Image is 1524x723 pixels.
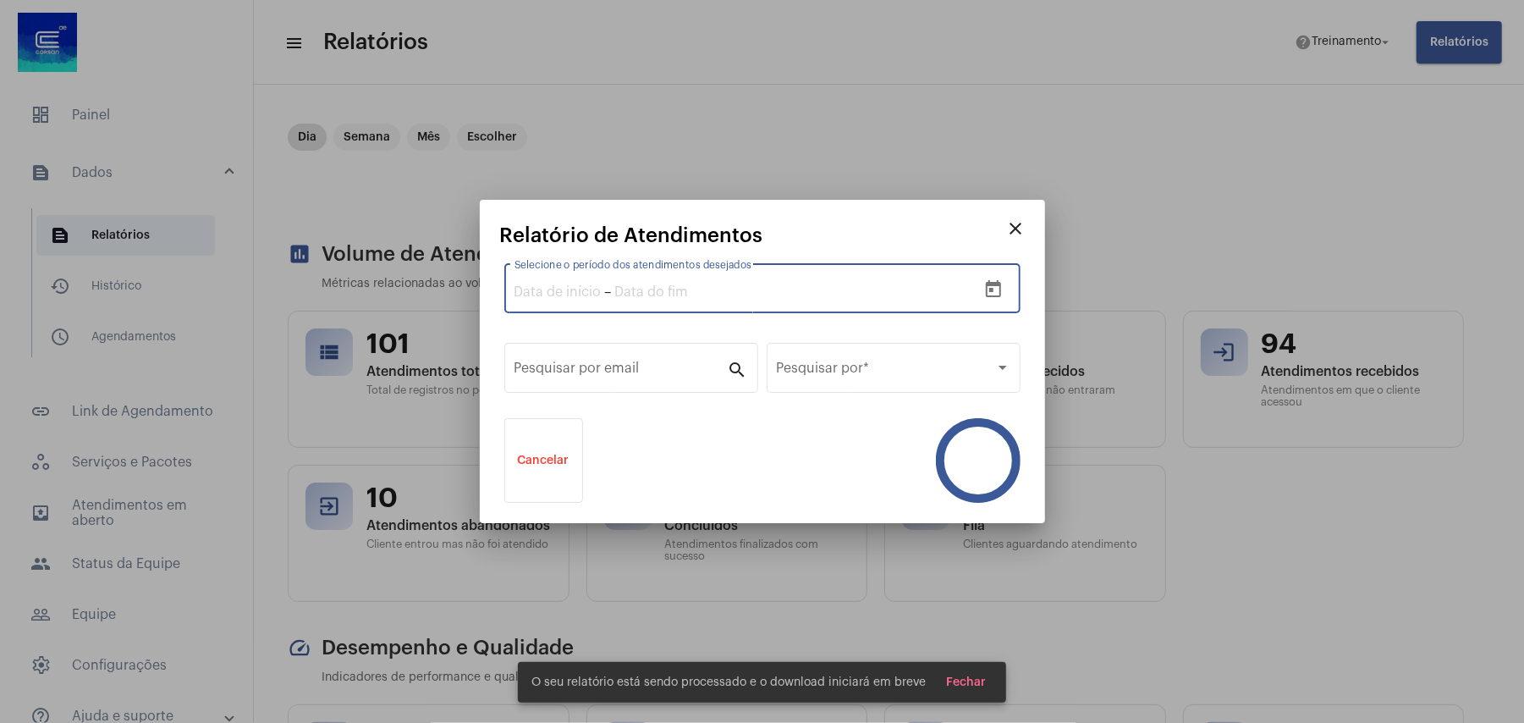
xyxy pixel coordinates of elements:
span: Cancelar [518,455,569,466]
button: Cancelar [504,418,583,503]
mat-icon: close [1006,218,1026,239]
mat-icon: search [728,359,748,379]
input: Pesquisar por email [514,364,728,379]
button: Fechar [933,667,999,698]
span: O seu relatório está sendo processado e o download iniciará em breve [531,674,926,691]
mat-card-title: Relatório de Atendimentos [500,224,999,246]
input: Data de início [514,284,602,300]
span: – [605,284,612,300]
span: Fechar [946,676,986,688]
button: Open calendar [977,273,1010,306]
input: Data do fim [615,284,843,300]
